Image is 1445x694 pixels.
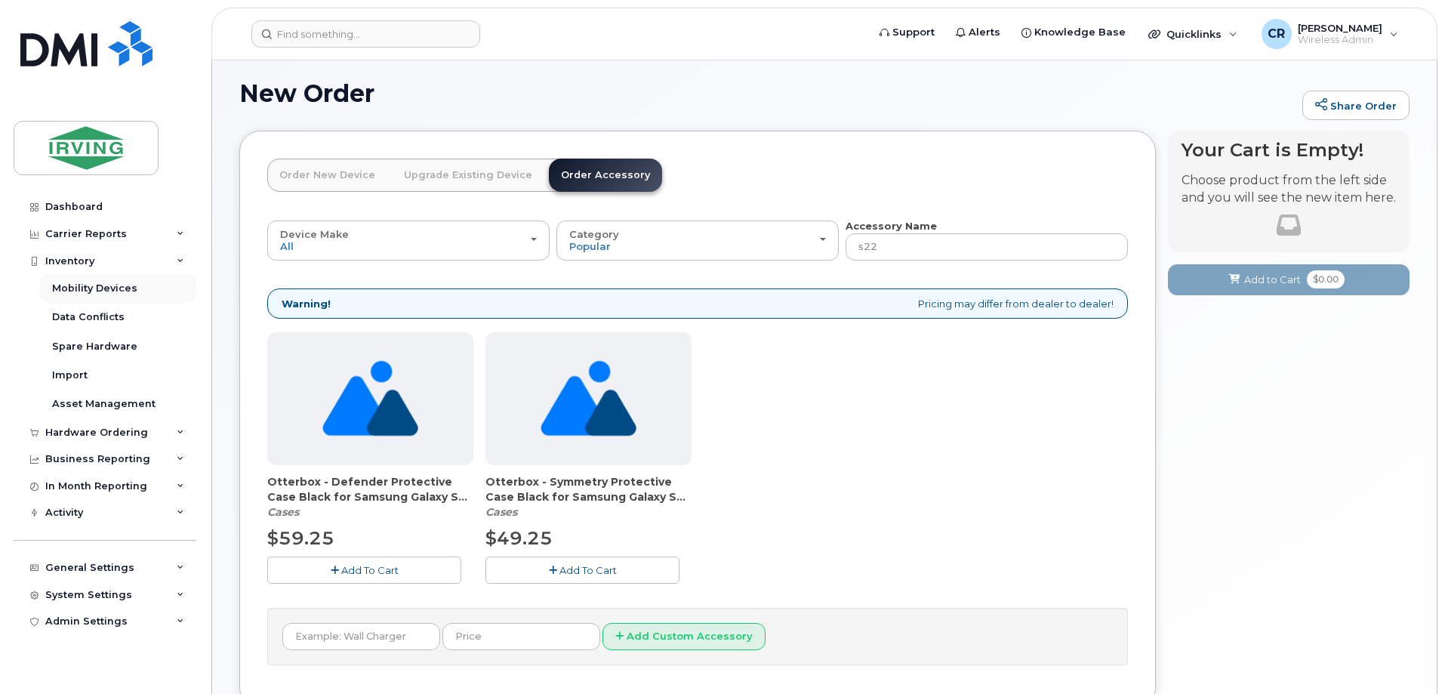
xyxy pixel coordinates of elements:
button: Add To Cart [485,557,679,583]
span: $0.00 [1307,270,1345,288]
button: Device Make All [267,221,550,260]
button: Add to Cart $0.00 [1168,264,1410,295]
input: Price [442,623,600,650]
strong: Accessory Name [846,220,937,232]
img: no_image_found-2caef05468ed5679b831cfe6fc140e25e0c280774317ffc20a367ab7fd17291e.png [541,332,636,465]
span: Device Make [280,228,349,240]
span: Category [569,228,619,240]
div: Pricing may differ from dealer to dealer! [267,288,1128,319]
input: Example: Wall Charger [282,623,440,650]
button: Add To Cart [267,557,461,583]
span: $59.25 [267,527,334,549]
em: Cases [267,505,299,519]
a: Order Accessory [549,159,662,192]
h4: Your Cart is Empty! [1182,140,1396,160]
div: Otterbox - Defender Protective Case Black for Samsung Galaxy S22 (64117508) [267,474,473,520]
button: Category Popular [556,221,839,260]
span: Add To Cart [341,564,399,576]
button: Add Custom Accessory [602,623,766,651]
img: no_image_found-2caef05468ed5679b831cfe6fc140e25e0c280774317ffc20a367ab7fd17291e.png [322,332,418,465]
span: Add To Cart [559,564,617,576]
a: Upgrade Existing Device [392,159,544,192]
span: $49.25 [485,527,553,549]
span: Add to Cart [1244,273,1301,287]
span: Otterbox - Defender Protective Case Black for Samsung Galaxy S22 (64117508) [267,474,473,504]
span: All [280,240,294,252]
div: Otterbox - Symmetry Protective Case Black for Samsung Galaxy S22 (64117507) [485,474,692,520]
strong: Warning! [282,297,331,311]
span: Popular [569,240,611,252]
a: Order New Device [267,159,387,192]
span: Otterbox - Symmetry Protective Case Black for Samsung Galaxy S22 (64117507) [485,474,692,504]
p: Choose product from the left side and you will see the new item here. [1182,172,1396,207]
a: Share Order [1302,91,1410,121]
h1: New Order [239,80,1295,106]
em: Cases [485,505,517,519]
